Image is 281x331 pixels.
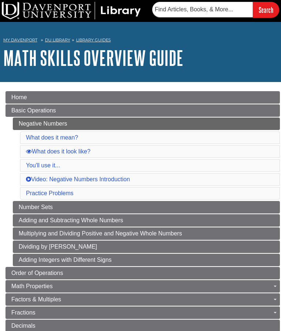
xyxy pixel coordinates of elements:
a: Multiplying and Dividing Positive and Negative Whole Numbers [13,227,280,240]
a: You'll use it... [26,162,60,168]
a: Basic Operations [5,104,280,117]
a: Order of Operations [5,267,280,279]
form: Searches DU Library's articles, books, and more [152,2,279,18]
a: Math Skills Overview Guide [3,47,183,69]
span: Basic Operations [11,107,56,114]
span: Factors & Multiples [11,296,61,302]
a: Factors & Multiples [5,293,280,306]
a: My Davenport [3,37,37,43]
input: Find Articles, Books, & More... [152,2,253,17]
a: Negative Numbers [13,118,280,130]
a: DU Library [45,37,70,42]
a: Dividing by [PERSON_NAME] [13,241,280,253]
input: Search [253,2,279,18]
span: Home [11,94,27,100]
span: Math Properties [11,283,53,289]
span: Fractions [11,309,35,316]
a: Fractions [5,306,280,319]
a: What does it look like? [26,148,90,155]
a: Home [5,91,280,104]
span: Order of Operations [11,270,63,276]
a: Practice Problems [26,190,74,196]
a: Math Properties [5,280,280,293]
a: Adding and Subtracting Whole Numbers [13,214,280,227]
nav: breadcrumb [3,35,278,47]
a: Video: Negative Numbers Introduction [26,176,130,182]
a: What does it mean? [26,134,78,141]
a: Number Sets [13,201,280,213]
a: Adding Integers with Different Signs [13,254,280,266]
img: DU Library [2,2,141,19]
a: Library Guides [76,37,111,42]
span: Decimals [11,323,35,329]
